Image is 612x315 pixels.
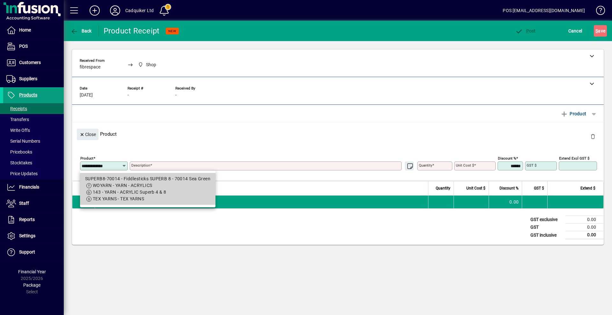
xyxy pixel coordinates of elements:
[567,25,584,37] button: Cancel
[127,93,129,98] span: -
[175,93,177,98] span: -
[594,25,607,37] button: Save
[146,61,156,68] span: Shop
[565,231,604,239] td: 0.00
[3,55,64,71] a: Customers
[80,93,93,98] span: [DATE]
[19,201,29,206] span: Staff
[75,131,100,137] app-page-header-button: Close
[19,233,35,238] span: Settings
[93,190,166,195] span: 143 - YARN - ACRYLIC Superb 4 & 8
[19,92,37,97] span: Products
[104,26,160,36] div: Product Receipt
[456,163,474,168] mat-label: Unit Cost $
[3,39,64,54] a: POS
[6,139,40,144] span: Serial Numbers
[527,224,565,231] td: GST
[72,122,604,146] div: Product
[6,117,29,122] span: Transfers
[585,133,601,139] app-page-header-button: Delete
[3,103,64,114] a: Receipts
[136,61,159,69] span: Shop
[559,156,589,161] mat-label: Extend excl GST $
[93,183,152,188] span: WOYARN - YARN - ACRYLICS
[526,28,529,33] span: P
[3,125,64,136] a: Write Offs
[499,185,519,192] span: Discount %
[591,1,604,22] a: Knowledge Base
[527,216,565,224] td: GST exclusive
[80,173,215,205] mat-option: SUPERB8-70014 - Fiddlesticks SUPERB 8 - 70014 Sea Green
[3,168,64,179] a: Price Updates
[514,25,537,37] button: Post
[19,60,41,65] span: Customers
[85,175,210,182] div: SUPERB8-70014 - Fiddlesticks SUPERB 8 - 70014 Sea Green
[419,163,432,168] mat-label: Quantity
[527,231,565,239] td: GST inclusive
[125,5,154,16] div: Cadquiker Ltd
[19,76,37,81] span: Suppliers
[498,156,516,161] mat-label: Discount %
[131,163,150,168] mat-label: Description
[585,129,601,144] button: Delete
[6,160,32,165] span: Stocktakes
[19,217,35,222] span: Reports
[3,147,64,157] a: Pricebooks
[69,25,93,37] button: Back
[3,22,64,38] a: Home
[534,185,544,192] span: GST $
[3,179,64,195] a: Financials
[77,129,98,140] button: Close
[3,136,64,147] a: Serial Numbers
[595,28,598,33] span: S
[565,216,604,224] td: 0.00
[80,156,93,161] mat-label: Product
[70,28,92,33] span: Back
[168,29,176,33] span: NEW
[23,283,40,288] span: Package
[580,185,595,192] span: Extend $
[6,128,30,133] span: Write Offs
[6,149,32,154] span: Pricebooks
[3,114,64,125] a: Transfers
[3,212,64,228] a: Reports
[527,163,536,168] mat-label: GST $
[466,185,485,192] span: Unit Cost $
[515,28,536,33] span: ost
[84,5,105,16] button: Add
[3,228,64,244] a: Settings
[565,224,604,231] td: 0.00
[6,171,38,176] span: Price Updates
[3,157,64,168] a: Stocktakes
[568,26,582,36] span: Cancel
[3,244,64,260] a: Support
[79,129,96,140] span: Close
[595,26,605,36] span: ave
[3,196,64,211] a: Staff
[93,196,144,201] span: TEX YARNS - TEX YARNS
[105,5,125,16] button: Profile
[19,44,28,49] span: POS
[19,249,35,254] span: Support
[3,71,64,87] a: Suppliers
[19,27,31,32] span: Home
[80,65,100,70] span: fibrespace
[436,185,450,192] span: Quantity
[19,184,39,190] span: Financials
[6,106,27,111] span: Receipts
[489,196,522,208] td: 0.00
[64,25,99,37] app-page-header-button: Back
[503,5,585,16] div: POS [EMAIL_ADDRESS][DOMAIN_NAME]
[18,269,46,274] span: Financial Year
